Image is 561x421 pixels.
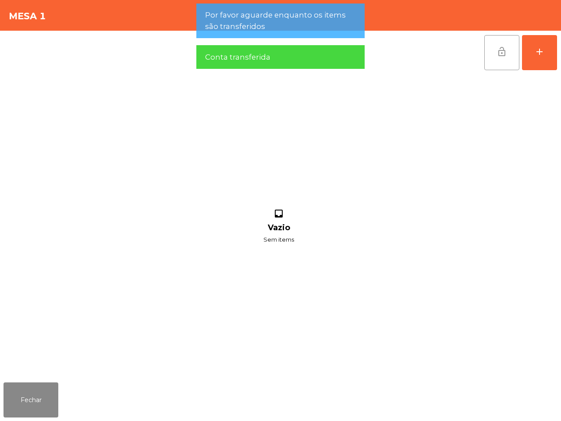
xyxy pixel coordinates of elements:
span: Por favor aguarde enquanto os items são transferidos [205,10,356,32]
span: lock_open [497,46,507,57]
div: add [534,46,545,57]
i: inbox [272,208,285,221]
span: Sem items [263,234,294,245]
button: lock_open [484,35,519,70]
h4: Mesa 1 [9,10,46,23]
span: Conta transferida [205,52,270,63]
button: Fechar [4,382,58,417]
button: add [522,35,557,70]
h1: Vazio [268,223,290,232]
